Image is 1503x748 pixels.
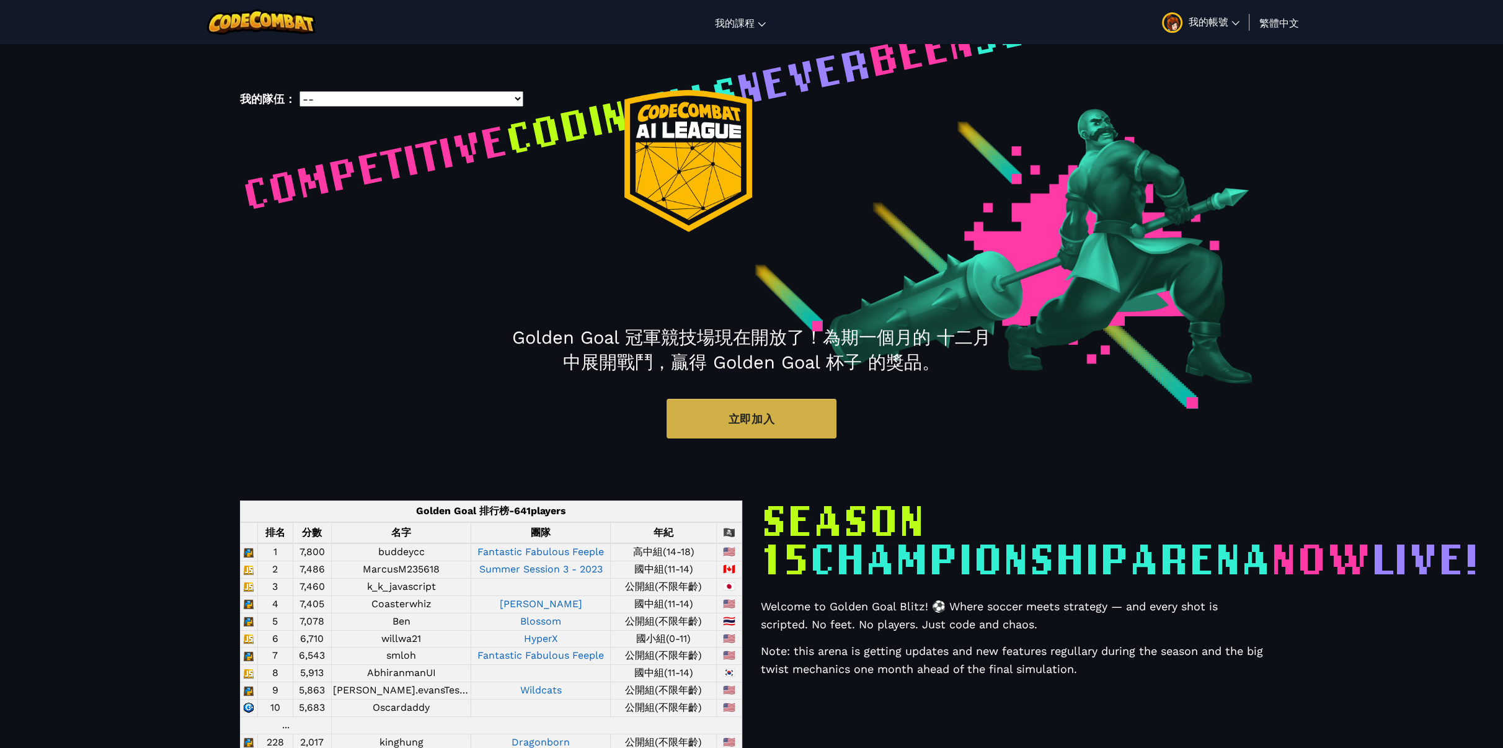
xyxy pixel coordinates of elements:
td: 公開組(不限年齡) [611,579,717,596]
span: 我的帳號 [1189,15,1239,28]
a: Blossom [520,615,561,627]
td: python [241,613,258,630]
td: Canada [716,561,742,579]
th: 團隊 [471,522,611,544]
td: 公開組(不限年齡) [611,699,717,716]
td: python [241,682,258,700]
td: 國小組(0-11) [611,630,717,648]
td: 5,863 [293,682,331,700]
span: players [531,505,566,517]
img: avatar [1162,12,1182,33]
label: 我的隊伍： [240,90,296,108]
td: 7,405 [293,595,331,613]
a: HyperX [524,633,558,644]
td: United States [716,595,742,613]
td: javascript [241,665,258,682]
a: Wildcats [520,684,562,696]
td: 國中組(11-14) [611,665,717,682]
td: South Korea [716,665,742,682]
img: hero_background_pink.png [646,90,1306,409]
td: 7,460 [293,579,331,596]
td: 公開組(不限年齡) [611,613,717,630]
td: 2 [257,561,293,579]
td: cpp [241,699,258,716]
td: 5,913 [293,665,331,682]
td: MarcusM235618 [331,561,471,579]
td: 6,543 [293,648,331,665]
p: Welcome to Golden Goal Blitz! ⚽ Where soccer meets strategy — and every shot is scripted. No feet... [761,597,1263,633]
p: Note: this arena is getting updates and new features regullary during the season and the big twis... [761,642,1263,678]
td: United States [716,648,742,665]
span: Competitive [237,112,512,221]
td: python [241,648,258,665]
td: United States [716,630,742,648]
td: United States [716,699,742,716]
a: Summer Session 3 - 2023 [479,563,603,575]
td: Ben [331,613,471,630]
img: CodeCombat logo [207,9,316,35]
th: 年紀 [611,522,717,544]
span: 排行榜 [479,505,509,517]
td: 3 [257,579,293,596]
span: 繁體中文 [1259,16,1299,29]
span: 我的課程 [715,16,755,29]
span: Golden Goal 冠軍競技場現在開放了！為期一個月的 十二月 中展開戰鬥，贏得 Golden Goal 杯子 的獎品。 [512,327,991,373]
td: buddeycc [331,543,471,561]
span: been [863,12,978,88]
td: Oscardaddy [331,699,471,716]
span: Arena [1129,530,1270,586]
span: Golden Goal [416,505,476,517]
img: logo_badge.png [624,90,752,232]
td: 9 [257,682,293,700]
td: 4 [257,595,293,613]
span: Now [1270,530,1371,586]
td: 公開組(不限年齡) [611,682,717,700]
td: 國中組(11-14) [611,595,717,613]
td: 5 [257,613,293,630]
a: [PERSON_NAME] [500,598,582,610]
span: 641 [514,505,531,517]
th: 🏴‍☠️ [716,522,742,544]
td: 5,683 [293,699,331,716]
td: Thailand [716,613,742,630]
td: 6 [257,630,293,648]
td: 6,710 [293,630,331,648]
td: United States [716,682,742,700]
td: python [241,595,258,613]
td: 10 [257,699,293,716]
a: Fantastic Fabulous Feeple [477,546,604,558]
a: 繁體中文 [1253,6,1305,39]
a: 我的課程 [709,6,772,39]
a: Fantastic Fabulous Feeple [477,649,604,661]
td: 公開組(不限年齡) [611,648,717,665]
td: k_k_javascript [331,579,471,596]
td: United States [716,543,742,561]
td: [PERSON_NAME].evansTestStudent [331,682,471,700]
td: javascript [241,561,258,579]
td: AbhiranmanUI [331,665,471,682]
a: 立即加入 [667,399,837,439]
a: Dragonborn [512,736,570,748]
td: ... [241,716,332,734]
span: Season 15 [761,491,924,586]
td: 7,078 [293,613,331,630]
span: - [509,505,514,517]
td: smloh [331,648,471,665]
td: 1 [257,543,293,561]
td: 7 [257,648,293,665]
td: 高中組(14-18) [611,543,717,561]
td: javascript [241,579,258,596]
span: never [732,35,875,117]
th: 排名 [257,522,293,544]
th: 名字 [331,522,471,544]
td: javascript [241,630,258,648]
th: 分數 [293,522,331,544]
td: Japan [716,579,742,596]
span: Championship [809,530,1129,586]
td: 國中組(11-14) [611,561,717,579]
td: willwa21 [331,630,471,648]
td: python [241,543,258,561]
td: 7,486 [293,561,331,579]
td: 7,800 [293,543,331,561]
